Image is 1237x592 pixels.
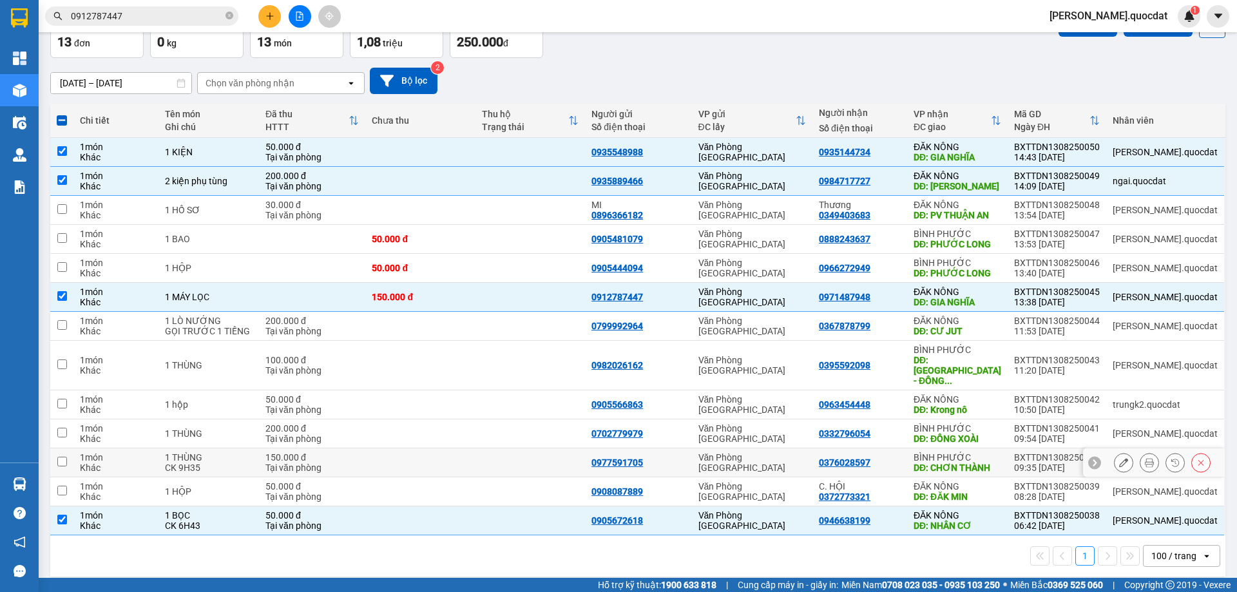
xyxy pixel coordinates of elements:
[157,34,164,50] span: 0
[1113,515,1218,526] div: simon.quocdat
[265,142,359,152] div: 50.000 đ
[1113,147,1218,157] div: simon.quocdat
[1008,104,1106,138] th: Toggle SortBy
[945,376,952,386] span: ...
[265,434,359,444] div: Tại văn phòng
[1113,399,1218,410] div: trungk2.quocdat
[258,5,281,28] button: plus
[257,34,271,50] span: 13
[1207,5,1229,28] button: caret-down
[13,84,26,97] img: warehouse-icon
[265,210,359,220] div: Tại văn phòng
[1014,239,1100,249] div: 13:53 [DATE]
[819,123,901,133] div: Số điện thoại
[692,104,813,138] th: Toggle SortBy
[57,34,72,50] span: 13
[819,147,870,157] div: 0935144734
[914,345,1001,355] div: BÌNH PHƯỚC
[482,109,568,119] div: Thu hộ
[346,78,356,88] svg: open
[914,152,1001,162] div: DĐ: GIA NGHĨA
[165,486,253,497] div: 1 HỘP
[165,205,253,215] div: 1 HỒ SƠ
[726,578,728,592] span: |
[165,326,253,336] div: GỌI TRƯỚC 1 TIẾNG
[1014,109,1089,119] div: Mã GD
[914,287,1001,297] div: ĐĂK NÔNG
[698,452,807,473] div: Văn Phòng [GEOGRAPHIC_DATA]
[914,229,1001,239] div: BÌNH PHƯỚC
[591,210,643,220] div: 0896366182
[882,580,1000,590] strong: 0708 023 035 - 0935 103 250
[1202,551,1212,561] svg: open
[13,477,26,491] img: warehouse-icon
[698,316,807,336] div: Văn Phòng [GEOGRAPHIC_DATA]
[1113,486,1218,497] div: simon.quocdat
[591,109,685,119] div: Người gửi
[80,142,152,152] div: 1 món
[591,292,643,302] div: 0912787447
[51,73,191,93] input: Select a date range.
[80,152,152,162] div: Khác
[914,492,1001,502] div: DĐ: ĐĂK MIN
[98,12,134,53] strong: Nhà xe QUỐC ĐẠT
[50,12,144,58] button: Đơn hàng13đơn
[819,481,901,492] div: C. HỘI
[914,122,991,132] div: ĐC giao
[80,481,152,492] div: 1 món
[265,481,359,492] div: 50.000 đ
[206,77,294,90] div: Chọn văn phòng nhận
[914,355,1001,386] div: DĐ: CHÙA QUANG MINH - ĐỒNG XOÀI
[457,34,503,50] span: 250.000
[350,12,443,58] button: Đã thu1,08 triệu
[1014,316,1100,326] div: BXTTDN1308250044
[698,122,796,132] div: ĐC lấy
[1113,234,1218,244] div: simon.quocdat
[698,287,807,307] div: Văn Phòng [GEOGRAPHIC_DATA]
[80,268,152,278] div: Khác
[914,239,1001,249] div: DĐ: PHƯỚC LONG
[165,520,253,531] div: CK 6H43
[80,115,152,126] div: Chi tiết
[698,394,807,415] div: Văn Phòng [GEOGRAPHIC_DATA]
[914,394,1001,405] div: ĐĂK NÔNG
[372,234,468,244] div: 50.000 đ
[225,12,233,19] span: close-circle
[265,316,359,326] div: 200.000 đ
[165,263,253,273] div: 1 HỘP
[137,86,247,100] span: BXTTDN1308250050
[914,510,1001,520] div: ĐĂK NÔNG
[591,176,643,186] div: 0935889466
[1113,578,1115,592] span: |
[165,292,253,302] div: 1 MÁY LỌC
[265,12,274,21] span: plus
[372,292,468,302] div: 150.000 đ
[914,171,1001,181] div: ĐĂK NÔNG
[698,481,807,502] div: Văn Phòng [GEOGRAPHIC_DATA]
[1114,453,1133,472] div: Sửa đơn hàng
[80,287,152,297] div: 1 món
[503,38,508,48] span: đ
[914,109,991,119] div: VP nhận
[80,452,152,463] div: 1 món
[914,258,1001,268] div: BÌNH PHƯỚC
[80,365,152,376] div: Khác
[167,38,177,48] span: kg
[698,142,807,162] div: Văn Phòng [GEOGRAPHIC_DATA]
[819,234,870,244] div: 0888243637
[80,326,152,336] div: Khác
[1151,549,1196,562] div: 100 / trang
[841,578,1000,592] span: Miền Nam
[819,428,870,439] div: 0332796054
[265,171,359,181] div: 200.000 đ
[1014,365,1100,376] div: 11:20 [DATE]
[698,171,807,191] div: Văn Phòng [GEOGRAPHIC_DATA]
[80,239,152,249] div: Khác
[914,316,1001,326] div: ĐĂK NÔNG
[80,229,152,239] div: 1 món
[1191,6,1200,15] sup: 1
[165,360,253,370] div: 1 THÙNG
[80,423,152,434] div: 1 món
[13,148,26,162] img: warehouse-icon
[265,423,359,434] div: 200.000 đ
